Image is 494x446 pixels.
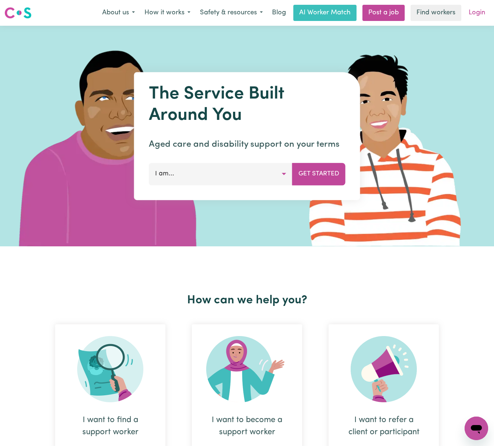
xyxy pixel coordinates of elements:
[77,336,143,402] img: Search
[268,5,290,21] a: Blog
[42,293,452,307] h2: How can we help you?
[149,84,346,126] h1: The Service Built Around You
[4,4,32,21] a: Careseekers logo
[149,138,346,151] p: Aged care and disability support on your terms
[4,6,32,19] img: Careseekers logo
[206,336,288,402] img: Become Worker
[73,414,148,438] div: I want to find a support worker
[411,5,461,21] a: Find workers
[195,5,268,21] button: Safety & resources
[351,336,417,402] img: Refer
[97,5,140,21] button: About us
[346,414,421,438] div: I want to refer a client or participant
[140,5,195,21] button: How it works
[362,5,405,21] a: Post a job
[464,5,490,21] a: Login
[292,163,346,185] button: Get Started
[465,417,488,440] iframe: Button to launch messaging window
[210,414,284,438] div: I want to become a support worker
[149,163,293,185] button: I am...
[293,5,357,21] a: AI Worker Match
